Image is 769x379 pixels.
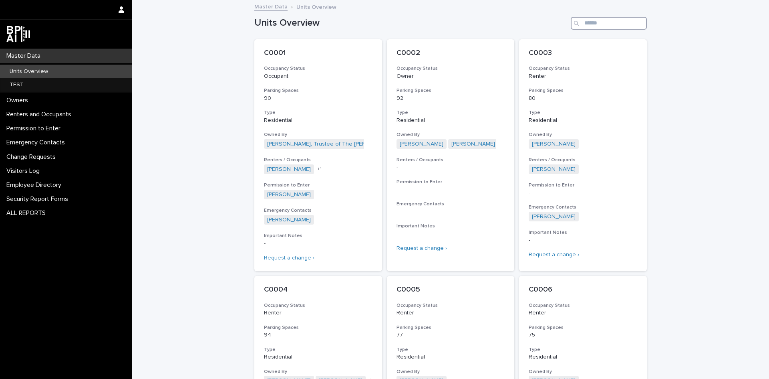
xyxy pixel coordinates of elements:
[6,26,30,42] img: dwgmcNfxSF6WIOOXiGgu
[397,286,505,294] p: C0005
[3,81,30,88] p: TEST
[264,95,372,102] p: 90
[3,153,62,161] p: Change Requests
[254,17,568,29] h1: Units Overview
[3,125,67,132] p: Permission to Enter
[529,182,637,188] h3: Permission to Enter
[267,191,311,198] a: [PERSON_NAME]
[254,2,288,11] a: Master Data
[529,237,637,244] p: -
[571,17,647,30] input: Search
[397,223,505,229] h3: Important Notes
[397,347,505,353] h3: Type
[3,111,78,118] p: Renters and Occupants
[397,201,505,207] h3: Emergency Contacts
[529,132,637,138] h3: Owned By
[397,354,505,361] p: Residential
[397,369,505,375] h3: Owned By
[397,209,505,215] p: -
[397,65,505,72] h3: Occupancy Status
[529,190,637,197] p: -
[519,39,647,271] a: C0003Occupancy StatusRenterParking Spaces80TypeResidentialOwned By[PERSON_NAME] Renters / Occupan...
[532,213,576,220] a: [PERSON_NAME]
[3,181,68,189] p: Employee Directory
[264,354,372,361] p: Residential
[397,245,447,251] a: Request a change ›
[397,49,505,58] p: C0002
[397,164,505,171] p: -
[529,73,637,80] p: Renter
[264,109,372,116] h3: Type
[397,231,505,237] p: -
[532,141,576,148] a: [PERSON_NAME]
[267,166,311,173] a: [PERSON_NAME]
[3,139,71,146] p: Emergency Contacts
[397,302,505,309] h3: Occupancy Status
[400,141,443,148] a: [PERSON_NAME]
[397,332,505,338] p: 77
[264,324,372,331] h3: Parking Spaces
[3,97,34,104] p: Owners
[397,73,505,80] p: Owner
[397,179,505,185] h3: Permission to Enter
[397,310,505,316] p: Renter
[529,204,637,211] h3: Emergency Contacts
[529,117,637,124] p: Residential
[397,117,505,124] p: Residential
[529,369,637,375] h3: Owned By
[397,157,505,163] h3: Renters / Occupants
[529,157,637,163] h3: Renters / Occupants
[264,286,372,294] p: C0004
[264,117,372,124] p: Residential
[296,2,336,11] p: Units Overview
[529,354,637,361] p: Residential
[529,310,637,316] p: Renter
[397,109,505,116] h3: Type
[317,167,322,172] span: + 1
[264,207,372,214] h3: Emergency Contacts
[254,39,382,271] a: C0001Occupancy StatusOccupantParking Spaces90TypeResidentialOwned By[PERSON_NAME], Trustee of The...
[3,52,47,60] p: Master Data
[3,167,46,175] p: Visitors Log
[397,95,505,102] p: 92
[264,65,372,72] h3: Occupancy Status
[264,302,372,309] h3: Occupancy Status
[3,68,54,75] p: Units Overview
[529,286,637,294] p: C0006
[264,332,372,338] p: 94
[264,310,372,316] p: Renter
[264,240,372,247] p: -
[3,195,74,203] p: Security Report Forms
[397,324,505,331] h3: Parking Spaces
[529,347,637,353] h3: Type
[264,87,372,94] h3: Parking Spaces
[529,229,637,236] h3: Important Notes
[264,73,372,80] p: Occupant
[264,255,314,261] a: Request a change ›
[529,49,637,58] p: C0003
[532,166,576,173] a: [PERSON_NAME]
[529,302,637,309] h3: Occupancy Status
[397,132,505,138] h3: Owned By
[529,252,579,257] a: Request a change ›
[264,132,372,138] h3: Owned By
[264,369,372,375] h3: Owned By
[529,95,637,102] p: 80
[264,157,372,163] h3: Renters / Occupants
[264,347,372,353] h3: Type
[529,332,637,338] p: 75
[264,49,372,58] p: C0001
[264,233,372,239] h3: Important Notes
[267,217,311,223] a: [PERSON_NAME]
[397,87,505,94] h3: Parking Spaces
[529,87,637,94] h3: Parking Spaces
[387,39,515,271] a: C0002Occupancy StatusOwnerParking Spaces92TypeResidentialOwned By[PERSON_NAME] [PERSON_NAME] Rent...
[264,182,372,188] h3: Permission to Enter
[397,186,505,193] p: -
[451,141,495,148] a: [PERSON_NAME]
[529,109,637,116] h3: Type
[3,209,52,217] p: ALL REPORTS
[529,324,637,331] h3: Parking Spaces
[529,65,637,72] h3: Occupancy Status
